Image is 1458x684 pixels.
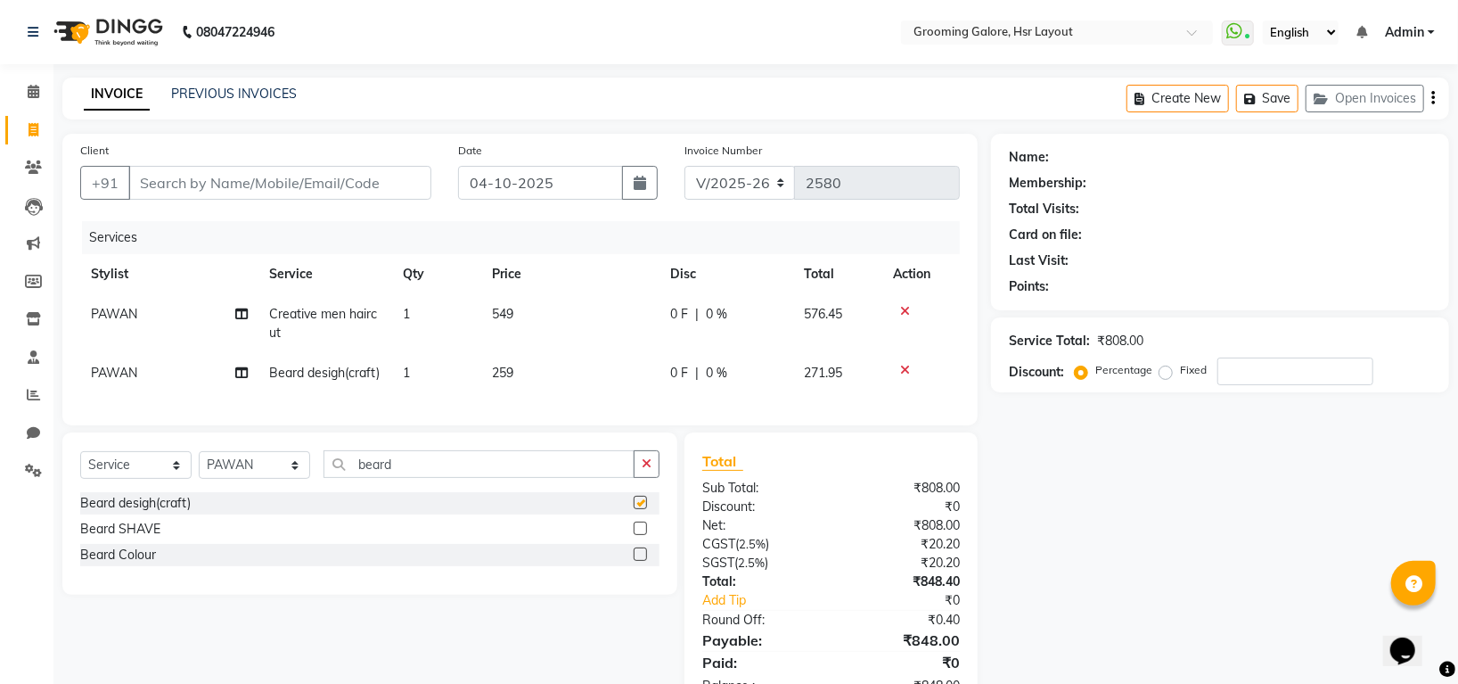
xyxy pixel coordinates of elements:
[1009,200,1079,218] div: Total Visits:
[831,573,974,591] div: ₹848.40
[670,305,688,324] span: 0 F
[882,254,960,294] th: Action
[695,364,699,383] span: |
[1383,613,1440,666] iframe: chat widget
[1306,85,1424,112] button: Open Invoices
[689,591,855,610] a: Add Tip
[128,166,431,200] input: Search by Name/Mobile/Email/Code
[392,254,481,294] th: Qty
[831,652,974,673] div: ₹0
[738,556,765,570] span: 2.5%
[831,554,974,573] div: ₹20.20
[91,365,137,381] span: PAWAN
[84,78,150,111] a: INVOICE
[831,479,974,498] div: ₹808.00
[689,611,831,630] div: Round Off:
[91,306,137,322] span: PAWAN
[1095,362,1152,378] label: Percentage
[403,306,410,322] span: 1
[80,254,258,294] th: Stylist
[670,364,688,383] span: 0 F
[1126,85,1229,112] button: Create New
[702,536,735,552] span: CGST
[689,554,831,573] div: ( )
[45,7,168,57] img: logo
[739,537,766,551] span: 2.5%
[684,143,762,159] label: Invoice Number
[269,365,380,381] span: Beard desigh(craft)
[80,166,130,200] button: +91
[80,494,191,513] div: Beard desigh(craft)
[258,254,392,294] th: Service
[831,630,974,651] div: ₹848.00
[269,306,377,341] span: Creative men haircut
[689,498,831,516] div: Discount:
[171,86,297,102] a: PREVIOUS INVOICES
[793,254,882,294] th: Total
[689,479,831,498] div: Sub Total:
[1097,332,1143,350] div: ₹808.00
[80,143,109,159] label: Client
[1009,332,1090,350] div: Service Total:
[1180,362,1207,378] label: Fixed
[702,555,734,571] span: SGST
[855,591,973,610] div: ₹0
[1009,277,1049,296] div: Points:
[1009,251,1069,270] div: Last Visit:
[831,535,974,554] div: ₹20.20
[706,364,727,383] span: 0 %
[831,516,974,535] div: ₹808.00
[80,520,160,539] div: Beard SHAVE
[831,498,974,516] div: ₹0
[1009,226,1082,244] div: Card on file:
[481,254,659,294] th: Price
[196,7,274,57] b: 08047224946
[80,546,156,565] div: Beard Colour
[689,535,831,554] div: ( )
[492,365,513,381] span: 259
[492,306,513,322] span: 549
[1236,85,1298,112] button: Save
[706,305,727,324] span: 0 %
[689,630,831,651] div: Payable:
[1385,23,1424,42] span: Admin
[1009,148,1049,167] div: Name:
[458,143,482,159] label: Date
[659,254,793,294] th: Disc
[1009,363,1064,382] div: Discount:
[831,611,974,630] div: ₹0.40
[804,306,842,322] span: 576.45
[695,305,699,324] span: |
[324,450,635,478] input: Search or Scan
[82,221,973,254] div: Services
[1009,174,1086,193] div: Membership:
[702,452,743,471] span: Total
[804,365,842,381] span: 271.95
[689,652,831,673] div: Paid:
[403,365,410,381] span: 1
[689,573,831,591] div: Total:
[689,516,831,535] div: Net:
